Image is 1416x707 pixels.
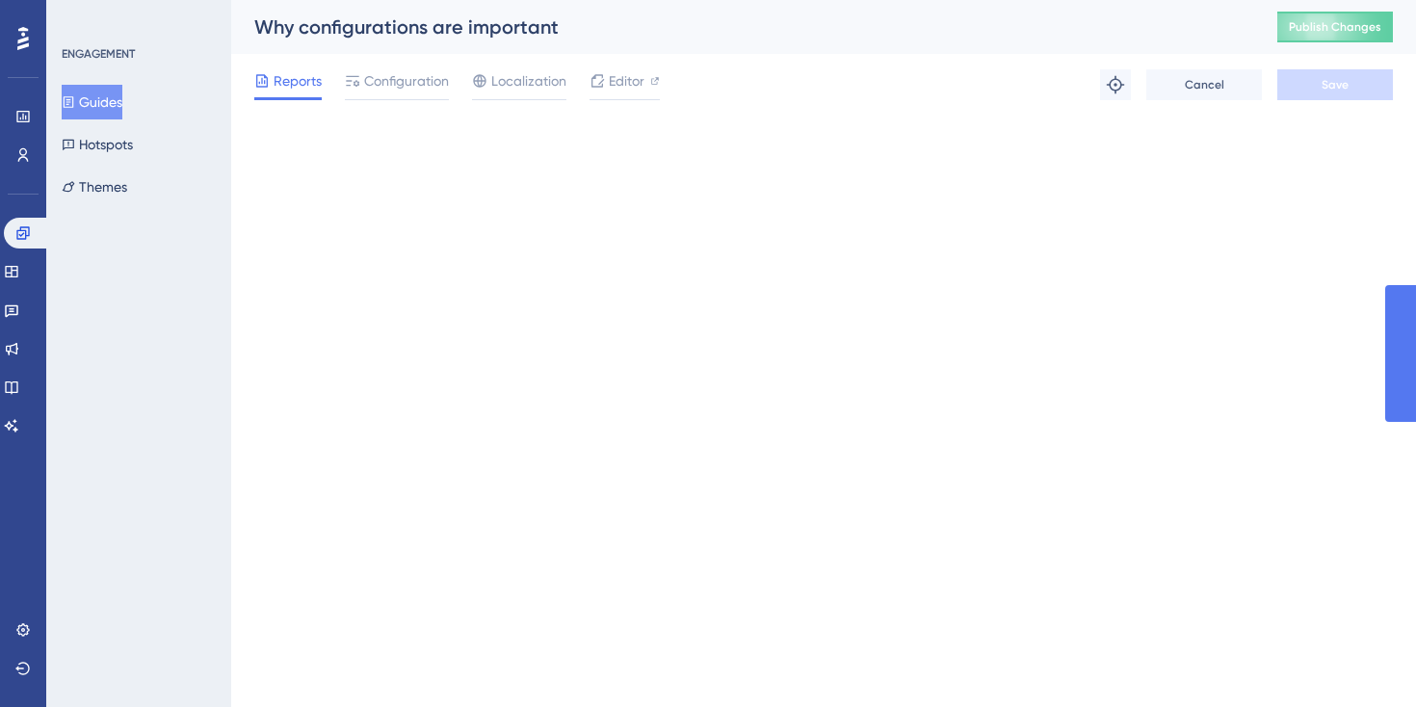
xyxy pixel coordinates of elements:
[1146,69,1262,100] button: Cancel
[62,170,127,204] button: Themes
[1277,12,1393,42] button: Publish Changes
[1322,77,1349,92] span: Save
[609,69,644,92] span: Editor
[364,69,449,92] span: Configuration
[1335,631,1393,689] iframe: UserGuiding AI Assistant Launcher
[254,13,1229,40] div: Why configurations are important
[491,69,566,92] span: Localization
[1277,69,1393,100] button: Save
[274,69,322,92] span: Reports
[62,85,122,119] button: Guides
[1289,19,1381,35] span: Publish Changes
[62,46,135,62] div: ENGAGEMENT
[1185,77,1224,92] span: Cancel
[62,127,133,162] button: Hotspots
